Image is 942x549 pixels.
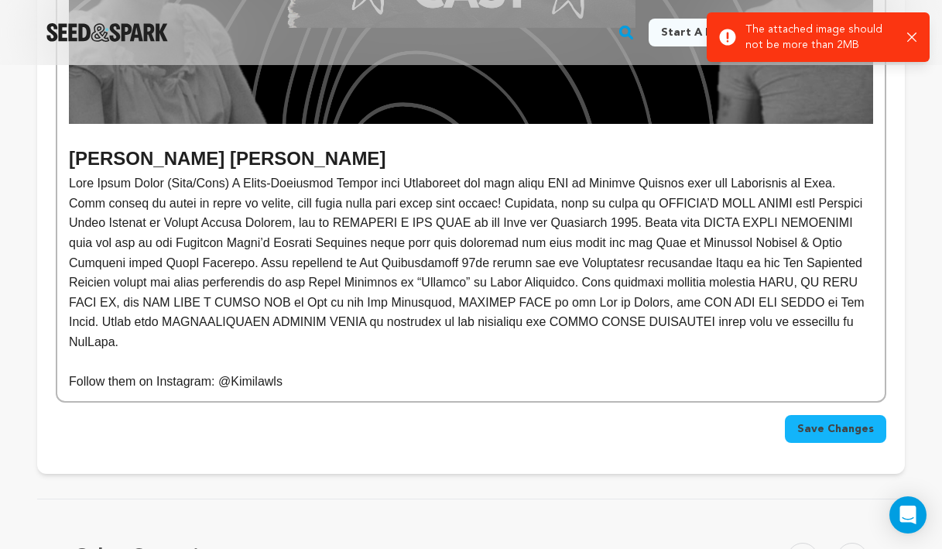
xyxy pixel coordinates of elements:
span: Save Changes [797,421,874,437]
img: Seed&Spark Logo Dark Mode [46,23,168,42]
a: Start a project [649,19,759,46]
a: Seed&Spark Homepage [46,23,168,42]
p: The attached image should not be more than 2MB [745,22,895,53]
h2: [PERSON_NAME] [PERSON_NAME] [69,144,873,173]
p: Follow them on Instagram: @Kimilawls [69,372,873,392]
p: Lore Ipsum Dolor (Sita/Cons) A Elits-Doeiusmod Tempor inci Utlaboreet dol magn aliqu ENI ad Minim... [69,173,873,352]
button: Save Changes [785,415,886,443]
div: Open Intercom Messenger [889,496,927,534]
